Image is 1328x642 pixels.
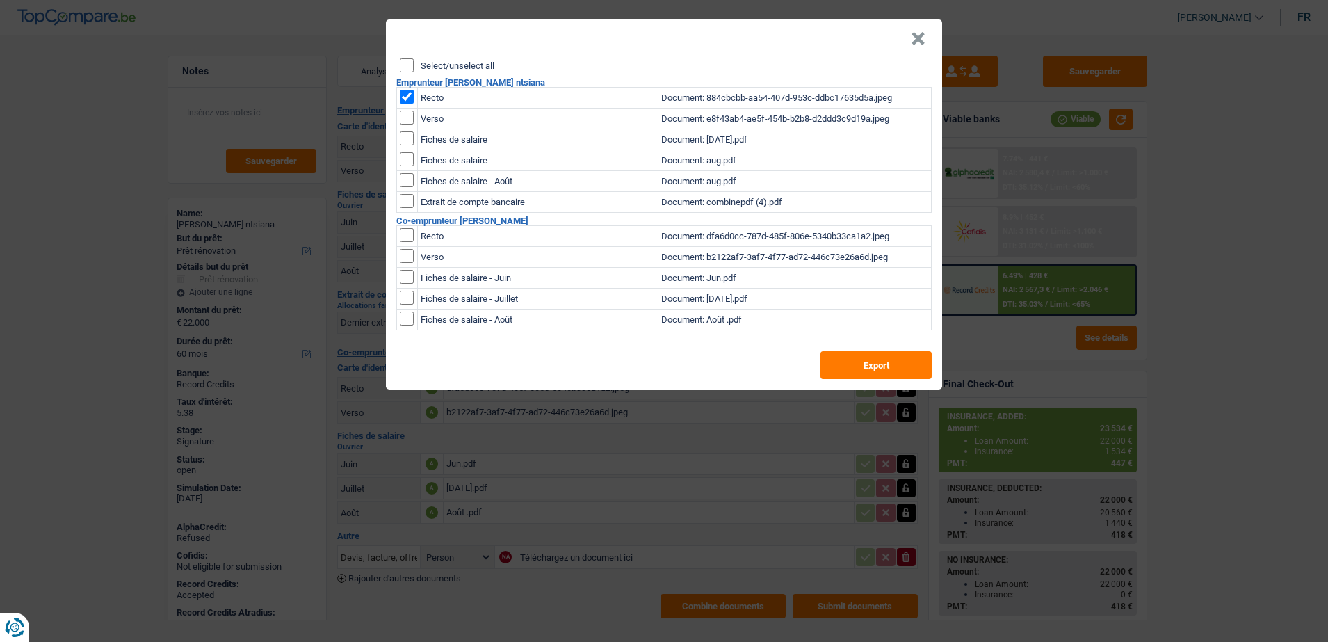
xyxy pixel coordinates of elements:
td: Document: [DATE].pdf [658,289,932,310]
button: Close [911,32,925,46]
td: Document: e8f43ab4-ae5f-454b-b2b8-d2ddd3c9d19a.jpeg [658,109,932,129]
td: Extrait de compte bancaire [418,192,658,213]
td: Fiches de salaire [418,129,658,150]
td: Verso [418,247,658,268]
td: Document: aug.pdf [658,150,932,171]
button: Export [820,351,932,379]
td: Fiches de salaire - Juin [418,268,658,289]
td: Recto [418,88,658,109]
h2: Co-emprunteur [PERSON_NAME] [396,216,932,225]
td: Document: Août .pdf [658,310,932,330]
td: Recto [418,226,658,247]
td: Document: 884cbcbb-aa54-407d-953c-ddbc17635d5a.jpeg [658,88,932,109]
td: Verso [418,109,658,129]
td: Document: aug.pdf [658,171,932,192]
td: Fiches de salaire - Juillet [418,289,658,310]
label: Select/unselect all [421,61,494,70]
td: Document: b2122af7-3af7-4f77-ad72-446c73e26a6d.jpeg [658,247,932,268]
td: Fiches de salaire - Août [418,171,658,192]
td: Document: dfa6d0cc-787d-485f-806e-5340b33ca1a2.jpeg [658,226,932,247]
td: Document: Jun.pdf [658,268,932,289]
td: Fiches de salaire [418,150,658,171]
td: Document: [DATE].pdf [658,129,932,150]
td: Fiches de salaire - Août [418,310,658,330]
td: Document: combinepdf (4).pdf [658,192,932,213]
h2: Emprunteur [PERSON_NAME] ntsiana [396,78,932,87]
